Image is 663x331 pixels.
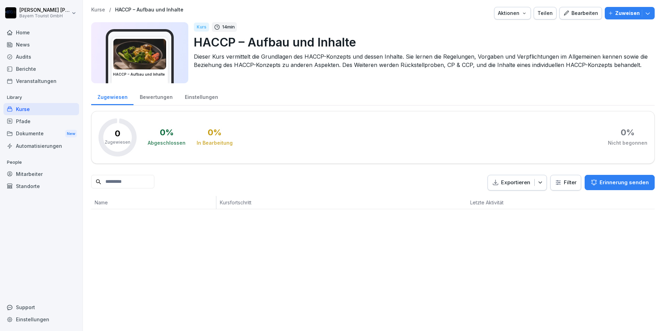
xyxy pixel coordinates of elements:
[3,63,79,75] a: Berichte
[559,7,602,19] button: Bearbeiten
[19,14,70,18] p: Bayern Tourist GmbH
[197,139,233,146] div: In Bearbeitung
[3,157,79,168] p: People
[488,175,547,190] button: Exportieren
[537,9,553,17] div: Teilen
[621,128,635,137] div: 0 %
[179,87,224,105] a: Einstellungen
[3,313,79,325] a: Einstellungen
[134,87,179,105] a: Bewertungen
[113,39,166,69] img: cfo1g9yanv9gjuq66z0xd5g5.png
[494,7,531,19] button: Aktionen
[551,175,581,190] button: Filter
[600,179,649,186] p: Erinnerung senden
[220,199,369,206] p: Kursfortschritt
[585,175,655,190] button: Erinnerung senden
[534,7,557,19] button: Teilen
[3,127,79,140] div: Dokumente
[109,7,111,13] p: /
[115,7,183,13] a: HACCP – Aufbau und Inhalte
[3,51,79,63] a: Audits
[3,26,79,39] a: Home
[194,33,649,51] p: HACCP – Aufbau und Inhalte
[194,23,209,32] div: Kurs
[3,140,79,152] a: Automatisierungen
[91,87,134,105] a: Zugewiesen
[222,24,235,31] p: 14 min
[95,199,213,206] p: Name
[3,75,79,87] a: Veranstaltungen
[19,7,70,13] p: [PERSON_NAME] [PERSON_NAME]
[498,9,527,17] div: Aktionen
[563,9,598,17] div: Bearbeiten
[115,129,120,138] p: 0
[65,130,77,138] div: New
[148,139,186,146] div: Abgeschlossen
[470,199,542,206] p: Letzte Aktivität
[555,179,577,186] div: Filter
[608,139,647,146] div: Nicht begonnen
[3,301,79,313] div: Support
[3,92,79,103] p: Library
[501,179,530,187] p: Exportieren
[160,128,174,137] div: 0 %
[3,39,79,51] a: News
[105,139,130,145] p: Zugewiesen
[3,168,79,180] a: Mitarbeiter
[91,7,105,13] a: Kurse
[3,115,79,127] a: Pfade
[605,7,655,19] button: Zuweisen
[208,128,222,137] div: 0 %
[3,103,79,115] a: Kurse
[194,52,649,69] p: Dieser Kurs vermittelt die Grundlagen des HACCP-Konzepts und dessen Inhalte. Sie lernen die Regel...
[615,9,640,17] p: Zuweisen
[3,180,79,192] a: Standorte
[3,127,79,140] a: DokumenteNew
[113,72,166,77] h3: HACCP – Aufbau und Inhalte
